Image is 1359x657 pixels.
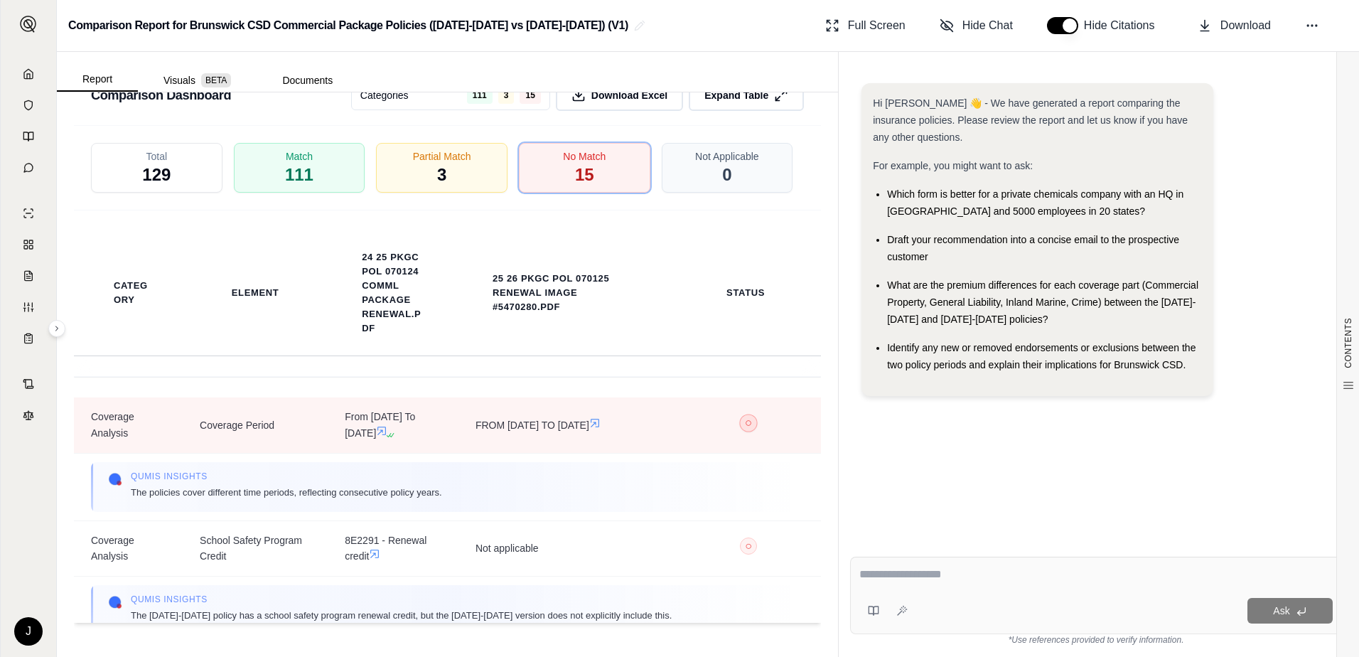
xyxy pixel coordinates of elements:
span: Coverage Period [200,417,311,434]
span: What are the premium differences for each coverage part (Commercial Property, General Liability, ... [887,279,1198,325]
span: 0 [722,164,731,186]
button: Expand sidebar [14,10,43,38]
span: Identify any new or removed endorsements or exclusions between the two policy periods and explain... [887,342,1196,370]
h2: Comparison Report for Brunswick CSD Commercial Package Policies ([DATE]-[DATE] vs [DATE]-[DATE]) ... [68,13,628,38]
span: 15 [520,87,540,104]
span: Not Applicable [695,149,759,164]
a: Custom Report [9,293,48,321]
a: Legal Search Engine [9,401,48,429]
a: Claim Coverage [9,262,48,290]
button: Expand sidebar [48,320,65,337]
a: Single Policy [9,199,48,228]
img: Qumis [108,595,122,609]
a: Policy Comparisons [9,230,48,259]
span: Ask [1273,605,1289,616]
button: Visuals [138,69,257,92]
span: 3 [437,164,446,186]
button: Download [1192,11,1277,40]
span: Partial Match [413,149,471,164]
span: 129 [142,164,171,186]
span: Expand Table [704,88,768,102]
span: Qumis INSIGHTS [131,471,442,482]
h3: Comparison Dashboard [91,82,231,108]
span: Coverage Analysis [91,533,166,565]
th: Category [97,270,166,316]
div: *Use references provided to verify information. [850,634,1342,646]
a: Contract Analysis [9,370,48,398]
th: Status [709,277,782,309]
span: The policies cover different time periods, reflecting consecutive policy years. [131,485,442,500]
span: 111 [467,87,493,104]
span: Not applicable [476,540,659,557]
a: Chat [9,154,48,182]
span: Coverage Analysis [91,409,166,442]
span: No Match [563,149,606,164]
th: 25 26 PKGC POL 070125 Renewal Image #5470280.pdf [476,263,659,323]
a: Coverage Table [9,324,48,353]
a: Documents Vault [9,91,48,119]
span: 111 [285,164,313,186]
button: Report [57,68,138,92]
button: Full Screen [820,11,911,40]
button: Expand Table [689,80,804,111]
th: 24 25 PKGC POL 070124 Comml Package Renewal.pdf [345,242,441,344]
img: Qumis [108,472,122,486]
span: Total [146,149,168,164]
span: FROM [DATE] TO [DATE] [476,417,659,434]
span: Categories [360,88,409,102]
span: Download Excel [591,88,667,102]
span: For example, you might want to ask: [873,160,1033,171]
span: The [DATE]-[DATE] policy has a school safety program renewal credit, but the [DATE]-[DATE] versio... [131,608,672,623]
span: Hi [PERSON_NAME] 👋 - We have generated a report comparing the insurance policies. Please review t... [873,97,1188,143]
span: School Safety Program Credit [200,533,311,565]
button: ○ [740,415,757,437]
span: Full Screen [848,17,906,34]
span: 8E2291 - Renewal credit [345,533,441,565]
span: 3 [498,87,515,104]
span: 15 [575,164,594,186]
span: ○ [745,540,752,552]
img: Expand sidebar [20,16,37,33]
span: Hide Citations [1084,17,1164,34]
div: J [14,617,43,646]
button: Documents [257,69,358,92]
span: BETA [201,73,231,87]
span: Download [1220,17,1271,34]
button: Hide Chat [934,11,1019,40]
span: Which form is better for a private chemicals company with an HQ in [GEOGRAPHIC_DATA] and 5000 emp... [887,188,1183,217]
button: Ask [1247,598,1333,624]
span: Match [286,149,313,164]
span: CONTENTS [1343,318,1354,368]
span: Draft your recommendation into a concise email to the prospective customer [887,234,1179,262]
a: Home [9,60,48,88]
button: ○ [740,538,757,560]
button: Categories111315 [351,80,550,110]
span: ○ [745,417,752,429]
span: Qumis INSIGHTS [131,594,672,605]
a: Prompt Library [9,122,48,151]
span: Hide Chat [962,17,1013,34]
th: Element [215,277,296,309]
span: From [DATE] To [DATE] [345,409,441,442]
button: Download Excel [556,80,683,111]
